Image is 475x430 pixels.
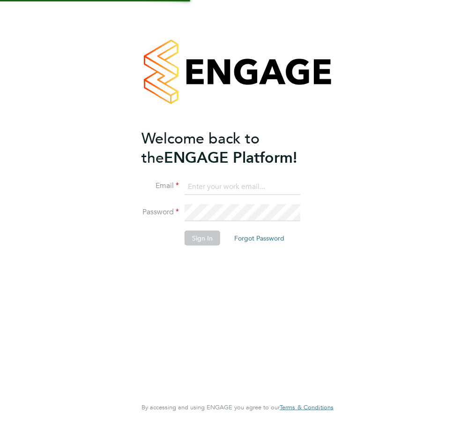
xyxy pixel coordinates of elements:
a: Terms & Conditions [280,404,334,411]
span: By accessing and using ENGAGE you agree to our [141,403,334,411]
button: Sign In [185,231,220,246]
span: Welcome back to the [141,129,260,166]
input: Enter your work email... [185,178,300,195]
label: Password [141,207,179,217]
span: Terms & Conditions [280,403,334,411]
h2: ENGAGE Platform! [141,128,324,167]
button: Forgot Password [227,231,292,246]
label: Email [141,181,179,191]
